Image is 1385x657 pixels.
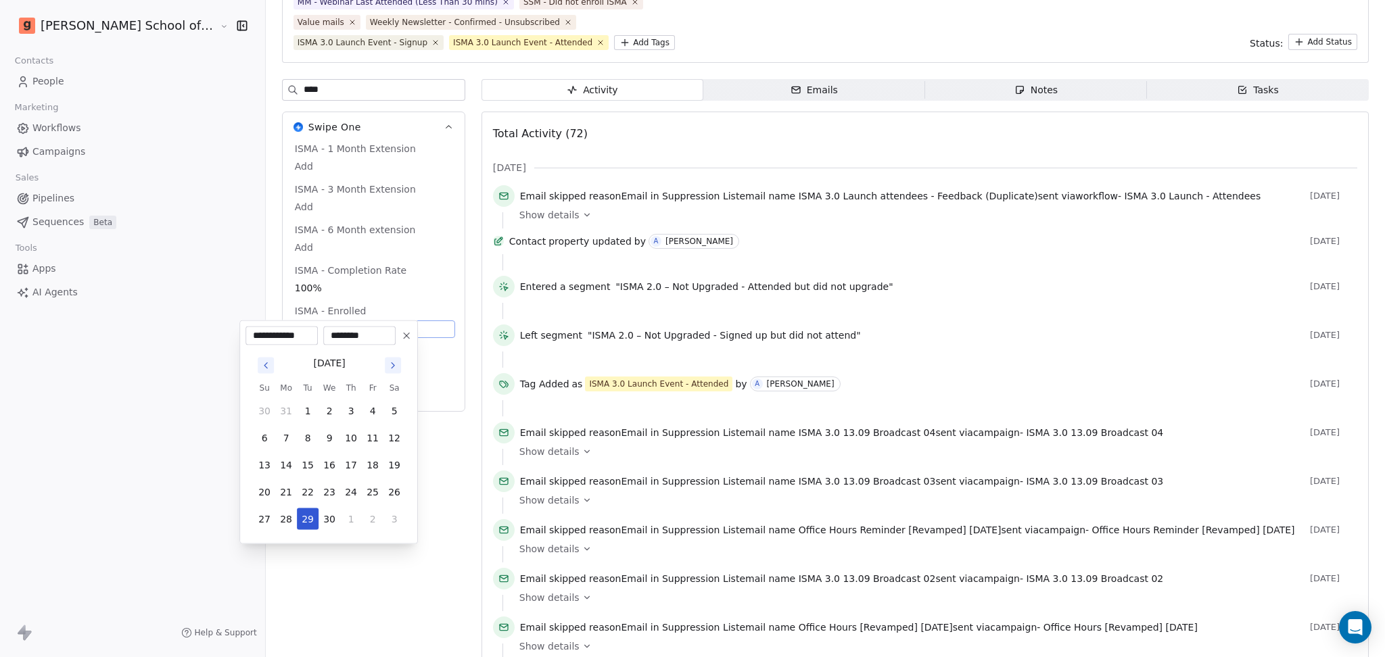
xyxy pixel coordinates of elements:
button: 20 [254,481,275,503]
button: 10 [340,427,362,449]
button: 17 [340,454,362,476]
button: 2 [362,508,383,530]
button: 4 [362,400,383,422]
th: Tuesday [297,381,319,395]
button: Go to next month [383,356,402,375]
button: 23 [319,481,340,503]
button: 22 [297,481,319,503]
th: Thursday [340,381,362,395]
button: 5 [383,400,405,422]
th: Friday [362,381,383,395]
button: 8 [297,427,319,449]
button: 14 [275,454,297,476]
button: 6 [254,427,275,449]
th: Sunday [254,381,275,395]
button: 13 [254,454,275,476]
th: Saturday [383,381,405,395]
button: 29 [297,508,319,530]
button: 30 [254,400,275,422]
button: Go to previous month [256,356,275,375]
button: 19 [383,454,405,476]
button: 30 [319,508,340,530]
button: 16 [319,454,340,476]
button: 3 [340,400,362,422]
button: 28 [275,508,297,530]
button: 11 [362,427,383,449]
button: 7 [275,427,297,449]
button: 2 [319,400,340,422]
button: 31 [275,400,297,422]
th: Wednesday [319,381,340,395]
button: 15 [297,454,319,476]
button: 1 [297,400,319,422]
button: 26 [383,481,405,503]
th: Monday [275,381,297,395]
button: 21 [275,481,297,503]
button: 27 [254,508,275,530]
button: 12 [383,427,405,449]
button: 1 [340,508,362,530]
button: 3 [383,508,405,530]
div: [DATE] [313,356,345,370]
button: 25 [362,481,383,503]
button: 24 [340,481,362,503]
button: 9 [319,427,340,449]
button: 18 [362,454,383,476]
